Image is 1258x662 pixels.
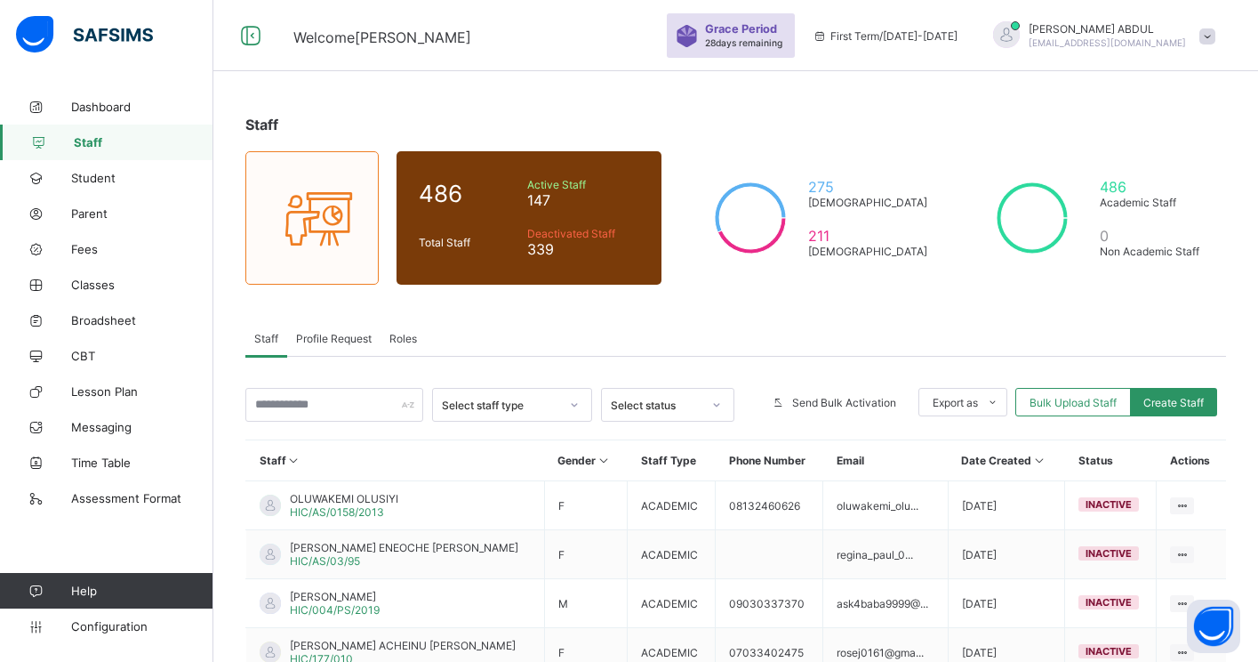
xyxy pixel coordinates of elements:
[1031,454,1046,467] i: Sort in Ascending Order
[245,116,278,133] span: Staff
[71,420,213,434] span: Messaging
[527,191,639,209] span: 147
[290,554,360,568] span: HIC/AS/03/95
[16,16,153,53] img: safsims
[442,399,559,412] div: Select staff type
[808,178,927,196] span: 275
[596,454,611,467] i: Sort in Ascending Order
[290,639,516,652] span: [PERSON_NAME] ACHEINU [PERSON_NAME]
[544,440,628,481] th: Gender
[1100,178,1204,196] span: 486
[71,491,213,505] span: Assessment Format
[71,242,213,256] span: Fees
[948,579,1064,628] td: [DATE]
[628,579,716,628] td: ACADEMIC
[1029,37,1186,48] span: [EMAIL_ADDRESS][DOMAIN_NAME]
[611,399,701,412] div: Select status
[823,530,949,579] td: regina_paul_0...
[628,481,716,530] td: ACADEMIC
[1030,396,1117,409] span: Bulk Upload Staff
[71,171,213,185] span: Student
[544,579,628,628] td: M
[296,332,372,345] span: Profile Request
[527,240,639,258] span: 339
[1100,227,1204,245] span: 0
[716,440,823,481] th: Phone Number
[705,37,782,48] span: 28 days remaining
[1157,440,1226,481] th: Actions
[808,196,927,209] span: [DEMOGRAPHIC_DATA]
[948,530,1064,579] td: [DATE]
[628,440,716,481] th: Staff Type
[246,440,545,481] th: Staff
[975,21,1224,51] div: SAHEEDABDUL
[71,384,213,399] span: Lesson Plan
[71,456,213,470] span: Time Table
[293,28,471,46] span: Welcome [PERSON_NAME]
[808,245,927,258] span: [DEMOGRAPHIC_DATA]
[544,530,628,579] td: F
[71,313,213,327] span: Broadsheet
[1086,498,1132,511] span: inactive
[823,579,949,628] td: ask4baba9999@...
[419,180,518,207] span: 486
[948,440,1064,481] th: Date Created
[1086,596,1132,609] span: inactive
[71,100,213,114] span: Dashboard
[290,541,518,554] span: [PERSON_NAME] ENEOCHE [PERSON_NAME]
[290,590,380,603] span: [PERSON_NAME]
[290,492,398,505] span: OLUWAKEMI OLUSIYI
[1065,440,1157,481] th: Status
[813,29,958,43] span: session/term information
[676,25,698,47] img: sticker-purple.71386a28dfed39d6af7621340158ba97.svg
[948,481,1064,530] td: [DATE]
[1187,600,1240,653] button: Open asap
[71,619,212,634] span: Configuration
[286,454,301,467] i: Sort in Ascending Order
[1086,645,1132,658] span: inactive
[71,584,212,598] span: Help
[71,278,213,292] span: Classes
[389,332,417,345] span: Roles
[792,396,896,409] span: Send Bulk Activation
[290,603,380,617] span: HIC/004/PS/2019
[74,135,213,149] span: Staff
[290,505,384,519] span: HIC/AS/0158/2013
[414,231,523,254] div: Total Staff
[1100,245,1204,258] span: Non Academic Staff
[1086,547,1132,560] span: inactive
[705,22,777,36] span: Grace Period
[1029,22,1186,36] span: [PERSON_NAME] ABDUL
[254,332,278,345] span: Staff
[544,481,628,530] td: F
[71,206,213,221] span: Parent
[716,579,823,628] td: 09030337370
[628,530,716,579] td: ACADEMIC
[527,178,639,191] span: Active Staff
[527,227,639,240] span: Deactivated Staff
[716,481,823,530] td: 08132460626
[808,227,927,245] span: 211
[823,481,949,530] td: oluwakemi_olu...
[71,349,213,363] span: CBT
[1100,196,1204,209] span: Academic Staff
[1143,396,1204,409] span: Create Staff
[933,396,978,409] span: Export as
[823,440,949,481] th: Email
